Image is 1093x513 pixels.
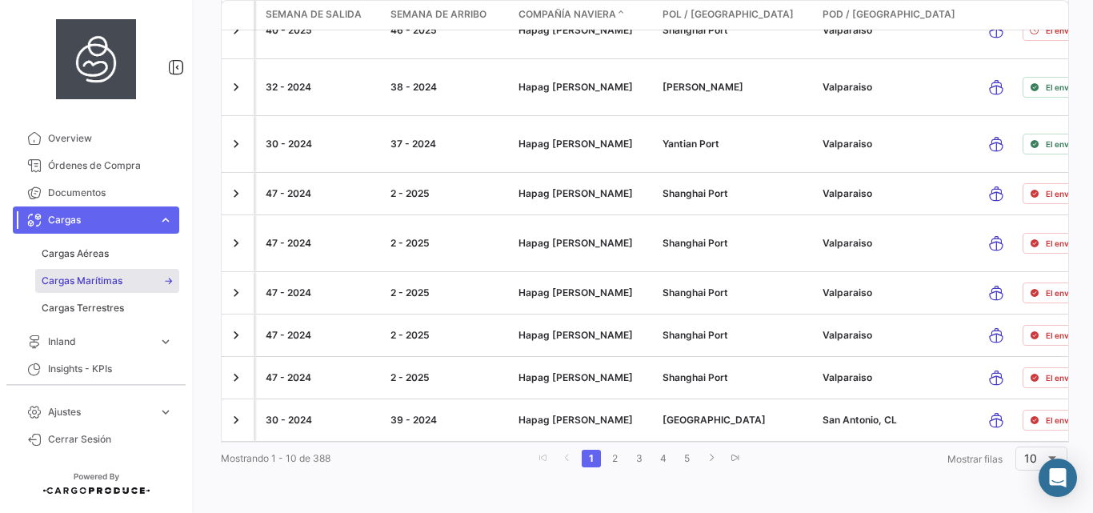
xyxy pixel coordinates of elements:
span: Ajustes [48,405,152,419]
a: go to last page [726,450,745,467]
span: Insights - KPIs [48,362,173,376]
div: Shanghai Port [663,286,810,300]
div: Valparaiso [823,186,970,201]
div: 30 - 2024 [266,413,378,427]
span: Hapag Lloyd [518,237,633,249]
span: Compañía naviera [518,7,616,22]
div: Shanghai Port [663,371,810,385]
span: Cargas Marítimas [42,274,122,288]
a: go to next page [702,450,721,467]
span: Semana de Salida [266,7,362,22]
span: Mostrar filas [947,453,1003,465]
div: Shanghai Port [663,328,810,343]
span: Hapag Lloyd [518,287,633,299]
div: Valparaiso [823,236,970,250]
span: Hapag Lloyd [518,371,633,383]
div: [GEOGRAPHIC_DATA] [663,413,810,427]
a: 5 [678,450,697,467]
a: Expand/Collapse Row [228,285,244,301]
datatable-header-cell: Compañía naviera [512,1,656,30]
div: 2 - 2025 [390,236,506,250]
a: Expand/Collapse Row [228,412,244,428]
datatable-header-cell: Semana de Arribo [384,1,512,30]
a: Expand/Collapse Row [228,186,244,202]
a: go to previous page [558,450,577,467]
div: 46 - 2025 [390,23,506,38]
datatable-header-cell: Semana de Salida [256,1,384,30]
span: Documentos [48,186,173,200]
div: Valparaiso [823,80,970,94]
li: page 1 [579,445,603,472]
span: Inland [48,335,152,349]
span: Cargas Terrestres [42,301,124,315]
li: page 3 [627,445,651,472]
div: 30 - 2024 [266,137,378,151]
datatable-header-cell: Modo de Transporte [976,1,1016,30]
li: page 2 [603,445,627,472]
a: Expand/Collapse Row [228,235,244,251]
div: 47 - 2024 [266,236,378,250]
span: expand_more [158,213,173,227]
span: Mostrando 1 - 10 de 388 [221,452,330,464]
div: 2 - 2025 [390,371,506,385]
span: expand_more [158,335,173,349]
div: 2 - 2025 [390,186,506,201]
div: 2 - 2025 [390,328,506,343]
span: Hapag Lloyd [518,414,633,426]
div: 47 - 2024 [266,186,378,201]
a: 2 [606,450,625,467]
div: 47 - 2024 [266,286,378,300]
div: Valparaiso [823,137,970,151]
span: Hapag Lloyd [518,81,633,93]
div: 38 - 2024 [390,80,506,94]
a: Expand/Collapse Row [228,79,244,95]
div: 39 - 2024 [390,413,506,427]
datatable-header-cell: POD / Puerto Destino [816,1,976,30]
a: Insights - KPIs [13,355,179,383]
li: page 5 [675,445,699,472]
a: 3 [630,450,649,467]
a: go to first page [534,450,553,467]
div: 40 - 2025 [266,23,378,38]
a: Expand/Collapse Row [228,22,244,38]
div: 2 - 2025 [390,286,506,300]
a: Documentos [13,179,179,206]
div: Shanghai Port [663,23,810,38]
img: 5e1923a9-8f74-4146-bdc2-c1b9f1d9e75c.png [56,19,136,99]
span: POL / [GEOGRAPHIC_DATA] [663,7,794,22]
a: Órdenes de Compra [13,152,179,179]
a: Expand/Collapse Row [228,370,244,386]
span: Overview [48,131,173,146]
div: 47 - 2024 [266,371,378,385]
a: 4 [654,450,673,467]
span: Órdenes de Compra [48,158,173,173]
span: Hapag Lloyd [518,329,633,341]
a: 1 [582,450,601,467]
datatable-header-cell: POL / Puerto Origen [656,1,816,30]
div: Shanghai Port [663,236,810,250]
li: page 4 [651,445,675,472]
span: POD / [GEOGRAPHIC_DATA] [823,7,955,22]
div: 47 - 2024 [266,328,378,343]
div: Valparaiso [823,328,970,343]
a: Cargas Terrestres [35,296,179,320]
span: Cargas [48,213,152,227]
div: Yantian Port [663,137,810,151]
div: San Antonio, CL [823,413,970,427]
a: Expand/Collapse Row [228,136,244,152]
div: Valparaiso [823,286,970,300]
span: Cargas Aéreas [42,246,109,261]
div: Valparaiso [823,23,970,38]
span: Hapag Lloyd [518,187,633,199]
a: Cargas Aéreas [35,242,179,266]
div: Valparaiso [823,371,970,385]
a: Expand/Collapse Row [228,327,244,343]
span: 10 [1024,451,1037,465]
div: Abrir Intercom Messenger [1039,459,1077,497]
span: expand_more [158,405,173,419]
a: Overview [13,125,179,152]
div: 37 - 2024 [390,137,506,151]
span: Cerrar Sesión [48,432,173,447]
div: Shanghai Port [663,186,810,201]
div: 32 - 2024 [266,80,378,94]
